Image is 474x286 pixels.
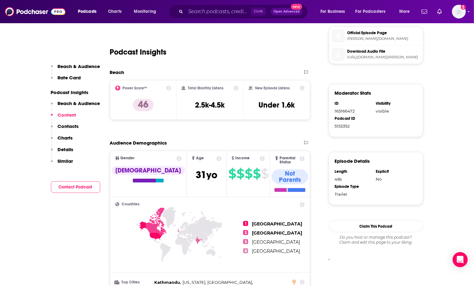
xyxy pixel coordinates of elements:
span: [GEOGRAPHIC_DATA] [252,221,302,227]
h2: Audience Demographics [110,140,167,146]
span: Income [235,156,250,160]
div: ID [335,101,372,106]
h3: Moderator Stats [335,90,371,96]
h2: Total Monthly Listens [188,86,223,90]
button: Rate Card [51,75,81,86]
button: open menu [316,7,353,17]
p: Rate Card [58,75,81,81]
span: , [155,279,181,286]
span: Ctrl K [251,8,266,16]
span: $ [261,169,268,179]
div: Trailer [335,192,372,197]
button: Reach & Audience [51,100,100,112]
span: More [399,7,410,16]
h2: New Episode Listens [255,86,290,90]
p: Similar [58,158,73,164]
a: Official Episode Page[PERSON_NAME][DOMAIN_NAME] [332,29,420,43]
span: [GEOGRAPHIC_DATA] [252,248,300,254]
span: [GEOGRAPHIC_DATA] [252,239,300,245]
button: Details [51,146,74,158]
button: Charts [51,135,73,146]
span: Open Advanced [274,10,300,13]
h3: Under 1.6k [259,100,295,110]
span: Podcasts [78,7,96,16]
span: $ [228,169,236,179]
div: visible [376,109,413,114]
span: matthews.com [347,36,420,41]
h3: 2.5k-4.5k [195,100,225,110]
div: Episode Type [335,184,372,189]
div: Search podcasts, credits, & more... [174,4,314,19]
div: 48s [335,177,372,182]
span: Countries [122,202,140,206]
button: open menu [395,7,418,17]
span: 31 yo [196,169,217,181]
h2: Podcast Insights [110,47,167,57]
button: Content [51,112,76,124]
button: open menu [351,7,395,17]
span: Logged in as BerkMarc [452,5,466,19]
span: Do you host or manage this podcast? [329,235,423,240]
div: Length [335,169,372,174]
span: $ [237,169,244,179]
p: Content [58,112,76,118]
button: Show profile menu [452,5,466,19]
span: Charts [108,7,122,16]
img: User Profile [452,5,466,19]
p: Contacts [58,123,79,129]
span: 3 [243,239,248,244]
button: Contact Podcast [51,181,100,193]
span: New [291,4,302,10]
span: [US_STATE], [GEOGRAPHIC_DATA] [183,280,252,285]
span: $ [253,169,260,179]
div: Open Intercom Messenger [453,252,468,267]
h2: Reach [110,69,124,75]
span: https://podcasts.captivate.fm/media/7562053d-024c-455b-a34e-1746c663f299/Matthews-Mentality-Podca... [347,55,420,60]
p: Details [58,146,74,152]
span: 1 [243,221,248,226]
a: Download Audio File[URL][DOMAIN_NAME][PERSON_NAME] [332,48,420,61]
span: $ [245,169,252,179]
span: [GEOGRAPHIC_DATA] [252,230,302,236]
span: Official Episode Page [347,30,420,36]
span: For Podcasters [356,7,386,16]
span: 4 [243,248,248,253]
p: Reach & Audience [58,63,100,69]
button: Contacts [51,123,79,135]
button: Claim This Podcast [329,220,423,232]
div: 5153392 [335,124,372,129]
a: Charts [104,7,125,17]
span: Download Audio File [347,49,420,54]
span: Monitoring [134,7,156,16]
span: 2 [243,230,248,235]
span: For Business [320,7,345,16]
span: , [183,279,253,286]
span: Kathmandu [155,280,180,285]
button: Similar [51,158,73,170]
div: Podcast ID [335,116,372,121]
h3: Episode Details [335,158,370,164]
img: Podchaser - Follow, Share and Rate Podcasts [5,6,65,18]
h3: Top Cities [115,280,152,284]
div: 165166472 [335,109,372,114]
p: Charts [58,135,73,141]
p: 46 [133,99,154,111]
div: No [376,177,413,182]
a: Show notifications dropdown [435,6,444,17]
button: open menu [129,7,164,17]
div: Not Parents [272,169,308,184]
div: Visibility [376,101,413,106]
p: Reach & Audience [58,100,100,106]
svg: Add a profile image [461,5,466,10]
button: Reach & Audience [51,63,100,75]
span: Parental Status [280,156,299,164]
h2: Power Score™ [123,86,147,90]
p: Podcast Insights [51,89,100,95]
a: Show notifications dropdown [419,6,430,17]
button: Open AdvancedNew [271,8,302,15]
span: Age [196,156,204,160]
button: open menu [74,7,105,17]
input: Search podcasts, credits, & more... [186,7,251,17]
div: Explicit [376,169,413,174]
